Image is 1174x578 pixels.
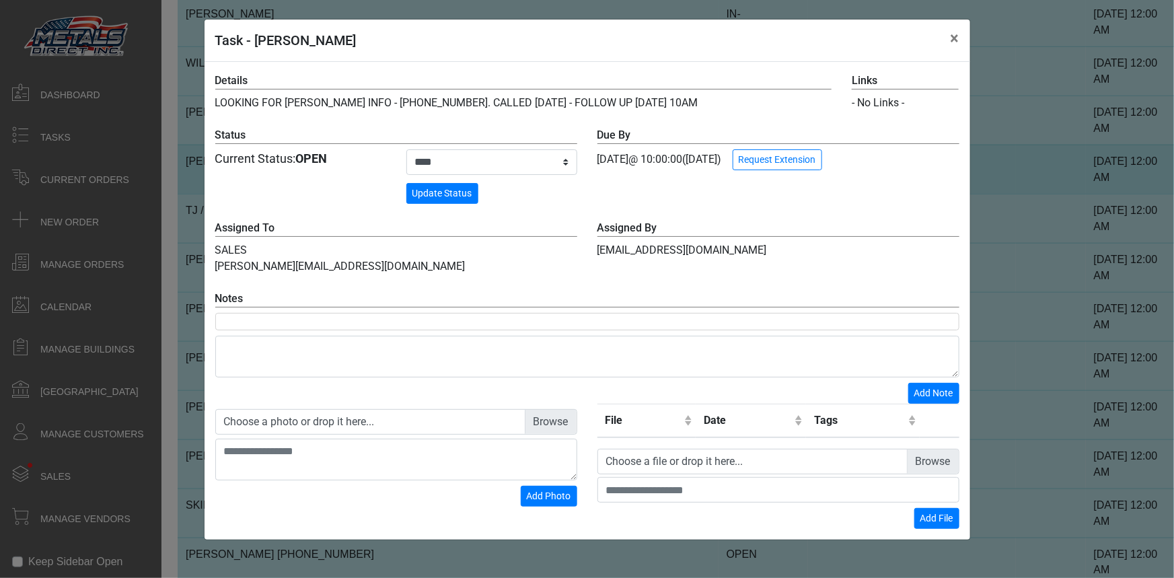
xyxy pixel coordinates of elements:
[597,127,959,170] div: [DATE] ([DATE])
[940,20,970,57] button: Close
[606,412,682,429] div: File
[215,127,577,144] label: Status
[629,153,683,166] span: @ 10:00:00
[852,95,959,111] div: - No Links -
[527,491,571,501] span: Add Photo
[814,412,904,429] div: Tags
[914,508,959,529] button: Add File
[704,412,791,429] div: Date
[205,220,587,275] div: SALES [PERSON_NAME][EMAIL_ADDRESS][DOMAIN_NAME]
[215,73,832,89] label: Details
[739,154,816,165] span: Request Extension
[521,486,577,507] button: Add Photo
[908,383,959,404] button: Add Note
[587,220,969,275] div: [EMAIL_ADDRESS][DOMAIN_NAME]
[215,149,386,168] div: Current Status:
[412,188,472,198] span: Update Status
[215,291,959,308] label: Notes
[914,388,953,398] span: Add Note
[296,151,328,166] strong: OPEN
[852,73,959,89] label: Links
[597,127,959,144] label: Due By
[215,220,577,237] label: Assigned To
[920,404,959,438] th: Remove
[205,73,842,111] div: LOOKING FOR [PERSON_NAME] INFO - [PHONE_NUMBER]. CALLED [DATE] - FOLLOW UP [DATE] 10AM
[215,30,357,50] h5: Task - [PERSON_NAME]
[406,183,478,204] button: Update Status
[733,149,822,170] button: Request Extension
[597,220,959,237] label: Assigned By
[920,513,953,523] span: Add File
